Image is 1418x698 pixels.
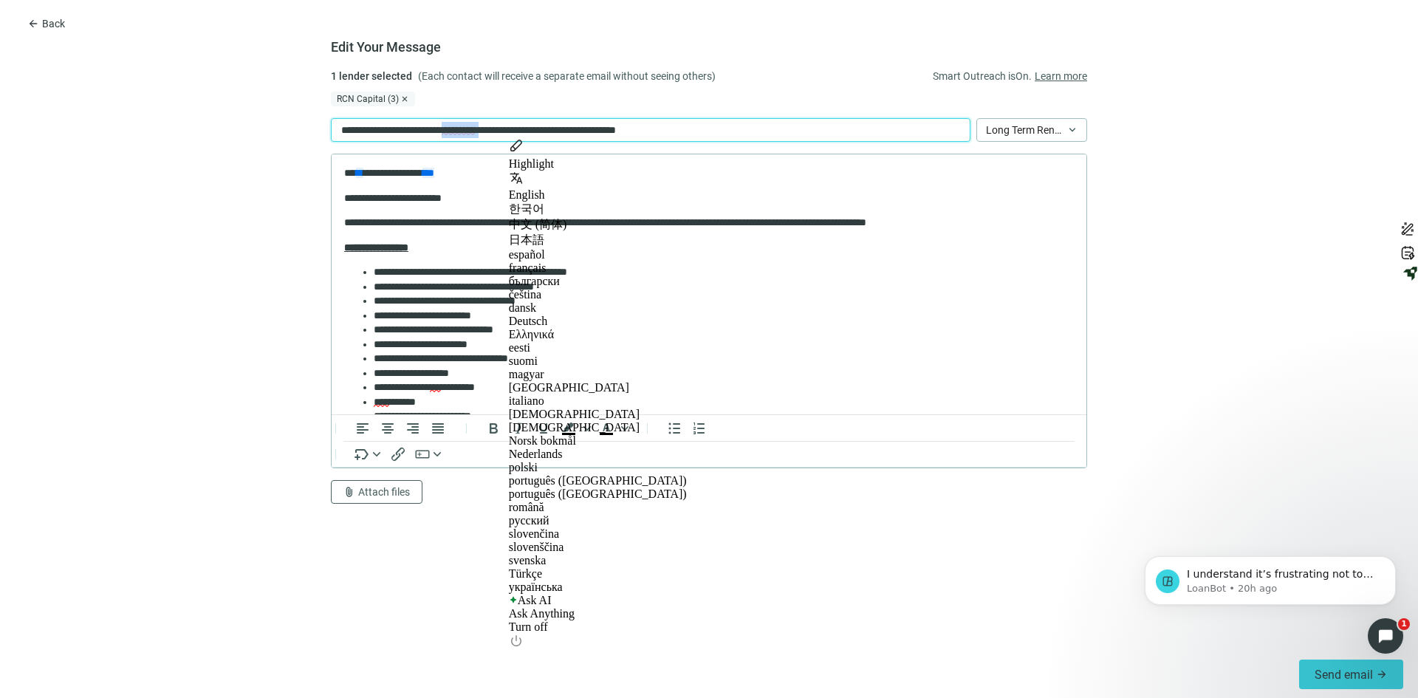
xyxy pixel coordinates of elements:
div: Highlight [509,157,687,171]
div: Norsk bokmål [509,434,687,448]
span: arrow_back [27,18,39,30]
div: polski [509,461,687,474]
div: español [509,248,687,261]
div: 한국어 [509,202,687,217]
button: Align center [375,420,400,437]
iframe: Intercom notifications message [1123,525,1418,658]
span: Long Term Rental Loan - Purchase/Refinance [986,119,1078,141]
button: Bold [481,420,506,437]
div: українська [509,581,687,594]
span: (Each contact will receive a separate email without seeing others) [418,69,716,83]
iframe: Intercom live chat [1368,618,1403,654]
div: български [509,275,687,288]
div: Ελληνικά [509,328,687,341]
div: slovenčina [509,527,687,541]
button: Send emailarrow_forward [1299,660,1403,689]
span: 1 lender selected [331,69,412,83]
div: slovenščina [509,541,687,554]
div: čeština [509,288,687,301]
div: italiano [509,394,687,408]
div: Ask AI [509,594,687,607]
div: Ask Anything [509,607,687,620]
div: français [509,261,687,275]
div: Nederlands [509,448,687,461]
span: arrow_forward [1376,668,1388,680]
div: Turn off [509,620,687,634]
div: 中文 (简体) [509,217,687,233]
button: Insert merge tag [350,445,386,463]
div: dansk [509,301,687,315]
h1: Edit Your Message [331,38,441,56]
span: I understand it’s frustrating not to hear back yet, and I’m here if you need more help with your ... [64,43,250,143]
div: eesti [509,341,687,355]
iframe: Rich Text Area [332,154,1086,414]
body: Rich Text Area. Press ALT-0 for help. [12,12,743,581]
p: Message from LoanBot, sent 20h ago [64,57,255,70]
div: [GEOGRAPHIC_DATA] [509,381,687,394]
span: Back [42,18,65,30]
button: arrow_backBack [15,12,78,35]
div: English [509,188,687,202]
div: Deutsch [509,315,687,328]
div: русский [509,514,687,527]
div: română [509,501,687,514]
button: Italic [506,420,531,437]
button: Align left [350,420,375,437]
button: attach_fileAttach files [331,480,422,504]
div: português ([GEOGRAPHIC_DATA]) [509,487,687,501]
button: Justify [425,420,451,437]
div: suomi [509,355,687,368]
div: RCN Capital (3) [331,92,415,106]
div: magyar [509,368,687,381]
span: close [400,95,409,103]
div: svenska [509,554,687,567]
span: Smart Outreach is On . [933,69,1032,83]
span: attach_file [343,486,355,498]
button: Numbered list [687,420,712,437]
span: Send email [1315,668,1373,682]
a: Learn more [1035,68,1087,84]
button: Align right [400,420,425,437]
div: 日本語 [509,233,687,248]
span: Attach files [358,486,410,498]
div: Türkçe [509,567,687,581]
button: Insert/edit link [386,445,411,463]
div: português ([GEOGRAPHIC_DATA]) [509,474,687,487]
div: [DEMOGRAPHIC_DATA] [509,421,687,434]
div: [DEMOGRAPHIC_DATA] [509,408,687,421]
span: 1 [1398,618,1410,630]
